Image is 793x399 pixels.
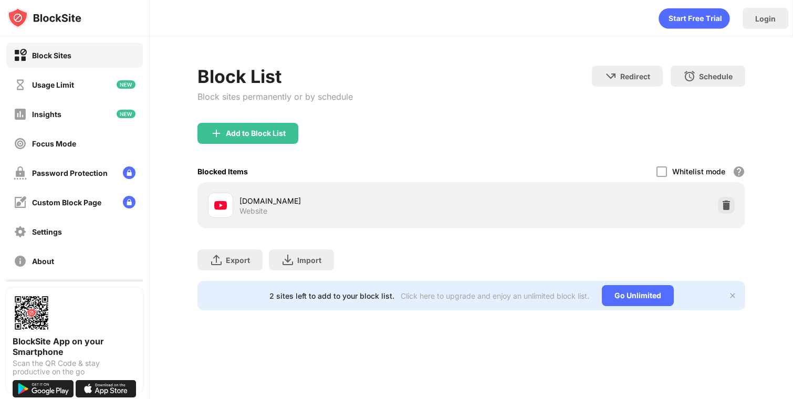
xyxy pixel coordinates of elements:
[76,380,137,397] img: download-on-the-app-store.svg
[755,14,776,23] div: Login
[297,256,321,265] div: Import
[13,359,137,376] div: Scan the QR Code & stay productive on the go
[226,129,286,138] div: Add to Block List
[197,167,248,176] div: Blocked Items
[14,137,27,150] img: focus-off.svg
[239,195,472,206] div: [DOMAIN_NAME]
[197,91,353,102] div: Block sites permanently or by schedule
[123,196,135,208] img: lock-menu.svg
[13,336,137,357] div: BlockSite App on your Smartphone
[401,291,589,300] div: Click here to upgrade and enjoy an unlimited block list.
[32,198,101,207] div: Custom Block Page
[117,80,135,89] img: new-icon.svg
[728,291,737,300] img: x-button.svg
[123,166,135,179] img: lock-menu.svg
[13,380,74,397] img: get-it-on-google-play.svg
[7,7,81,28] img: logo-blocksite.svg
[14,108,27,121] img: insights-off.svg
[672,167,725,176] div: Whitelist mode
[32,169,108,177] div: Password Protection
[32,51,71,60] div: Block Sites
[14,225,27,238] img: settings-off.svg
[620,72,650,81] div: Redirect
[226,256,250,265] div: Export
[269,291,394,300] div: 2 sites left to add to your block list.
[32,80,74,89] div: Usage Limit
[214,199,227,212] img: favicons
[699,72,733,81] div: Schedule
[659,8,730,29] div: animation
[14,196,27,209] img: customize-block-page-off.svg
[13,294,50,332] img: options-page-qr-code.png
[32,110,61,119] div: Insights
[14,49,27,62] img: block-on.svg
[32,257,54,266] div: About
[602,285,674,306] div: Go Unlimited
[14,166,27,180] img: password-protection-off.svg
[32,227,62,236] div: Settings
[14,255,27,268] img: about-off.svg
[197,66,353,87] div: Block List
[14,78,27,91] img: time-usage-off.svg
[239,206,267,216] div: Website
[32,139,76,148] div: Focus Mode
[117,110,135,118] img: new-icon.svg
